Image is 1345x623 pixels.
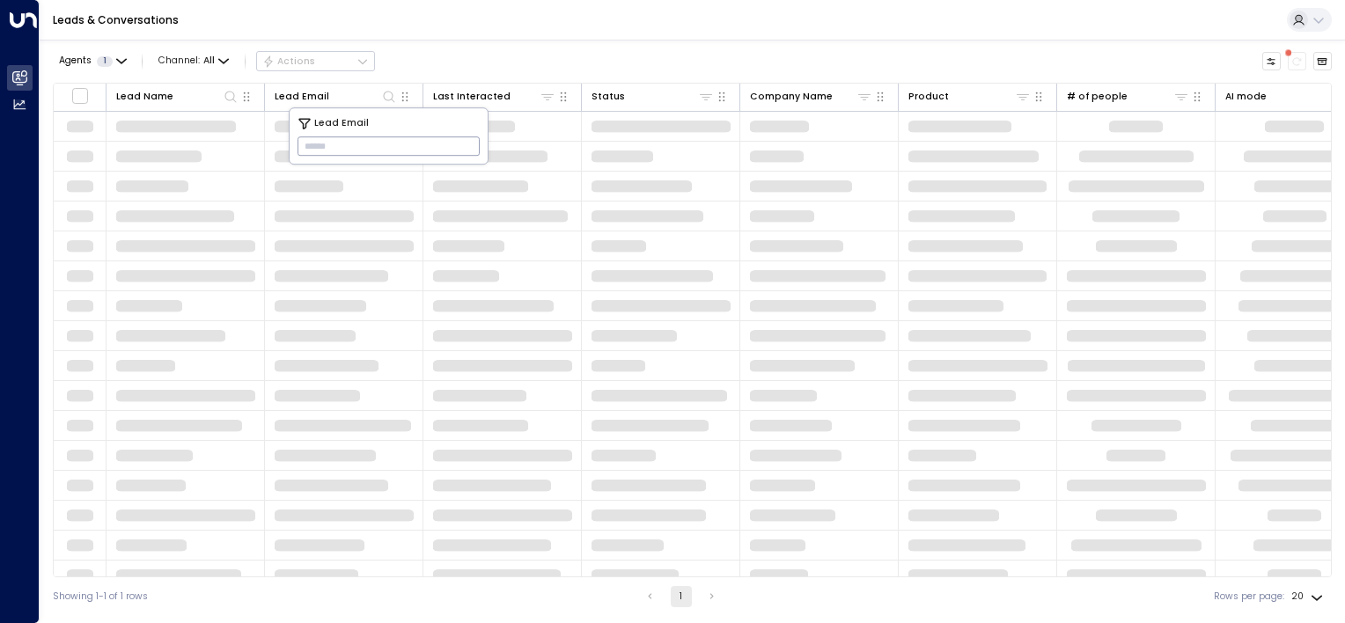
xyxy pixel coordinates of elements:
[153,52,234,70] span: Channel:
[256,51,375,72] button: Actions
[433,88,556,105] div: Last Interacted
[750,88,873,105] div: Company Name
[1067,88,1190,105] div: # of people
[1262,52,1282,71] button: Customize
[1288,52,1307,71] span: There are new threads available. Refresh the grid to view the latest updates.
[671,586,692,607] button: page 1
[1225,89,1267,105] div: AI mode
[1291,586,1327,607] div: 20
[1214,590,1284,604] label: Rows per page:
[97,56,113,67] span: 1
[203,55,215,66] span: All
[592,88,715,105] div: Status
[116,88,239,105] div: Lead Name
[262,55,316,68] div: Actions
[275,89,329,105] div: Lead Email
[275,88,398,105] div: Lead Email
[314,116,369,131] span: Lead Email
[59,56,92,66] span: Agents
[256,51,375,72] div: Button group with a nested menu
[1313,52,1333,71] button: Archived Leads
[592,89,625,105] div: Status
[908,89,949,105] div: Product
[1067,89,1128,105] div: # of people
[53,12,179,27] a: Leads & Conversations
[153,52,234,70] button: Channel:All
[53,590,148,604] div: Showing 1-1 of 1 rows
[116,89,173,105] div: Lead Name
[53,52,131,70] button: Agents1
[750,89,833,105] div: Company Name
[433,89,511,105] div: Last Interacted
[908,88,1032,105] div: Product
[639,586,724,607] nav: pagination navigation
